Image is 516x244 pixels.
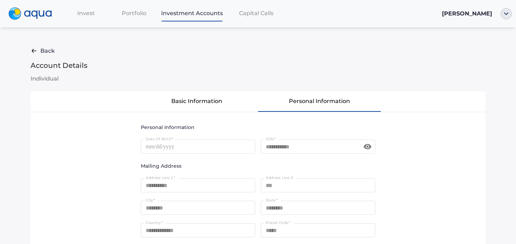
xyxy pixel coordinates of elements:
label: Date Of Birth [146,136,173,142]
img: ellipse [501,8,512,19]
span: Individual [31,74,485,83]
a: logo [4,6,62,22]
a: Investment Accounts [158,6,226,20]
span: Capital Calls [239,10,273,17]
label: State [266,198,278,203]
label: SSN [266,136,276,142]
span: Portfolio [122,10,146,17]
a: Capital Calls [226,6,287,20]
label: Postal Code [266,220,290,225]
span: Mailing Address [141,162,375,170]
img: gray-back-arrow [31,46,38,55]
span: Invest [77,10,95,17]
a: Invest [62,6,110,20]
span: Account Details [31,60,485,71]
a: Portfolio [110,6,158,20]
button: Basic Information [135,91,258,111]
label: City [146,198,155,203]
label: Country [146,220,163,225]
label: Address Line 2 [266,175,293,180]
label: Address Line 1 [146,175,175,180]
span: Investment Accounts [161,10,223,17]
img: logo [8,7,52,20]
span: [PERSON_NAME] [442,10,492,17]
button: toggle password visibility [360,140,375,154]
span: Personal Information [141,123,375,131]
button: Personal Information [258,91,381,111]
span: Back [40,46,55,55]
